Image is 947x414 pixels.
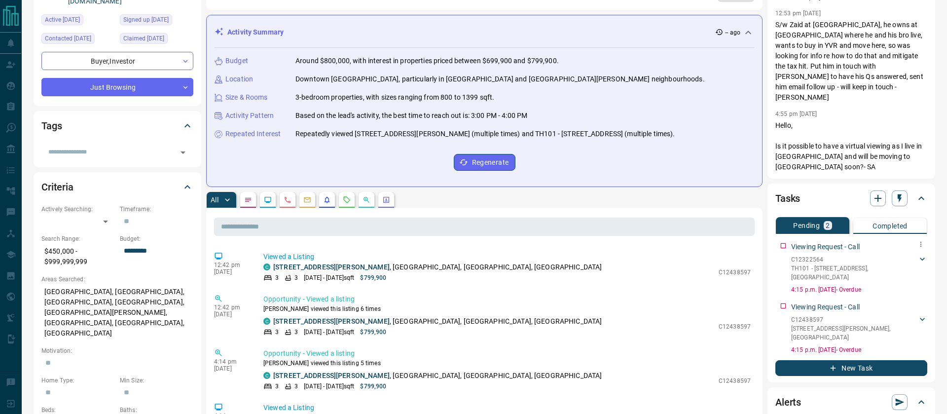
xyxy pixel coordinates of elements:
div: Tags [41,114,193,138]
p: 4:14 pm [214,358,249,365]
p: Downtown [GEOGRAPHIC_DATA], particularly in [GEOGRAPHIC_DATA] and [GEOGRAPHIC_DATA][PERSON_NAME] ... [295,74,705,84]
p: Budget [225,56,248,66]
p: Completed [873,223,908,229]
p: 3 [275,328,279,337]
p: [DATE] - [DATE] sqft [304,382,354,391]
button: New Task [775,360,927,376]
p: $799,900 [360,328,386,337]
p: [DATE] [214,268,249,275]
p: -- ago [725,28,740,37]
p: Viewing Request - Call [791,242,860,252]
p: 4:15 p.m. [DATE] - Overdue [791,285,927,294]
p: Activity Summary [227,27,284,38]
p: 3 [275,382,279,391]
p: 3 [275,273,279,282]
p: 12:42 pm [214,304,249,311]
p: Viewing Request - Call [791,302,860,312]
p: [STREET_ADDRESS][PERSON_NAME] , [GEOGRAPHIC_DATA] [791,324,917,342]
p: Viewed a Listing [263,403,751,413]
p: 12:42 pm [214,262,249,268]
p: TH101 - [STREET_ADDRESS] , [GEOGRAPHIC_DATA] [791,264,917,282]
svg: Agent Actions [382,196,390,204]
div: condos.ca [263,263,270,270]
button: Regenerate [454,154,515,171]
div: condos.ca [263,318,270,325]
span: Active [DATE] [45,15,80,25]
p: C12438597 [719,322,751,331]
p: 4:55 pm [DATE] [775,111,817,117]
p: 2 [826,222,830,229]
div: Sun Jan 24 2016 [120,14,193,28]
p: Pending [793,222,820,229]
p: 3 [294,382,298,391]
span: Contacted [DATE] [45,34,91,43]
p: 3 [294,273,298,282]
span: Signed up [DATE] [123,15,169,25]
p: , [GEOGRAPHIC_DATA], [GEOGRAPHIC_DATA], [GEOGRAPHIC_DATA] [273,371,602,381]
p: , [GEOGRAPHIC_DATA], [GEOGRAPHIC_DATA], [GEOGRAPHIC_DATA] [273,262,602,272]
p: Min Size: [120,376,193,385]
p: Location [225,74,253,84]
svg: Calls [284,196,291,204]
p: [DATE] - [DATE] sqft [304,273,354,282]
a: [STREET_ADDRESS][PERSON_NAME] [273,263,390,271]
div: Sat Oct 11 2025 [41,14,115,28]
p: Budget: [120,234,193,243]
p: Activity Pattern [225,111,274,121]
svg: Requests [343,196,351,204]
p: [DATE] - [DATE] sqft [304,328,354,337]
h2: Tasks [775,190,800,206]
svg: Lead Browsing Activity [264,196,272,204]
p: 3-bedroom properties, with sizes ranging from 800 to 1399 sqft. [295,92,494,103]
p: [PERSON_NAME] viewed this listing 6 times [263,304,751,313]
p: S/w Zaid at [GEOGRAPHIC_DATA], he owns at [GEOGRAPHIC_DATA] where he and his bro live, wants to b... [775,20,927,103]
div: Buyer , Investor [41,52,193,70]
div: Activity Summary-- ago [215,23,754,41]
p: [GEOGRAPHIC_DATA], [GEOGRAPHIC_DATA], [GEOGRAPHIC_DATA], [GEOGRAPHIC_DATA], [GEOGRAPHIC_DATA][PER... [41,284,193,341]
p: Motivation: [41,346,193,355]
p: $450,000 - $999,999,999 [41,243,115,270]
svg: Listing Alerts [323,196,331,204]
p: C12438597 [791,315,917,324]
p: $799,900 [360,273,386,282]
p: Timeframe: [120,205,193,214]
h2: Alerts [775,394,801,410]
p: $799,900 [360,382,386,391]
p: Actively Searching: [41,205,115,214]
p: Areas Searched: [41,275,193,284]
div: C12438597[STREET_ADDRESS][PERSON_NAME],[GEOGRAPHIC_DATA] [791,313,927,344]
p: 12:53 pm [DATE] [775,10,821,17]
div: condos.ca [263,372,270,379]
p: Around $800,000, with interest in properties priced between $699,900 and $799,900. [295,56,559,66]
div: Mon Mar 15 2021 [41,33,115,47]
a: [STREET_ADDRESS][PERSON_NAME] [273,372,390,379]
p: Based on the lead's activity, the best time to reach out is: 3:00 PM - 4:00 PM [295,111,527,121]
p: Viewed a Listing [263,252,751,262]
svg: Emails [303,196,311,204]
div: Tasks [775,187,927,210]
p: C12438597 [719,268,751,277]
svg: Opportunities [363,196,370,204]
span: Claimed [DATE] [123,34,164,43]
h2: Criteria [41,179,73,195]
p: , [GEOGRAPHIC_DATA], [GEOGRAPHIC_DATA], [GEOGRAPHIC_DATA] [273,316,602,327]
button: Open [176,146,190,159]
p: Size & Rooms [225,92,268,103]
p: Opportunity - Viewed a listing [263,348,751,359]
div: Just Browsing [41,78,193,96]
p: Repeated Interest [225,129,281,139]
div: Criteria [41,175,193,199]
p: All [211,196,219,203]
p: 3 [294,328,298,337]
p: Opportunity - Viewed a listing [263,294,751,304]
p: 4:15 p.m. [DATE] - Overdue [791,345,927,354]
p: C12322564 [791,255,917,264]
p: C12438597 [719,376,751,385]
div: Alerts [775,390,927,414]
svg: Notes [244,196,252,204]
p: Search Range: [41,234,115,243]
div: Thu Sep 19 2024 [120,33,193,47]
h2: Tags [41,118,62,134]
a: [STREET_ADDRESS][PERSON_NAME] [273,317,390,325]
p: Hello, Is it possible to have a virtual viewing as I live in [GEOGRAPHIC_DATA] and will be moving... [775,120,927,172]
